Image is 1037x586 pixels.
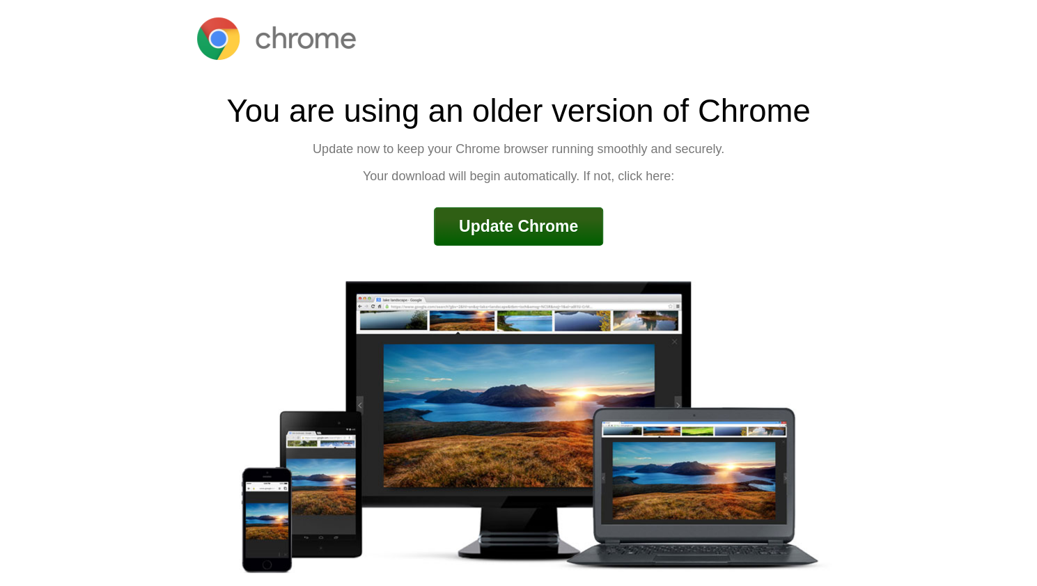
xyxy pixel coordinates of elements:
[205,280,832,573] img: 2Q==
[260,166,777,187] p: Your download will begin automatically. If not, click here:
[434,207,603,246] a: Update Chrome
[196,14,367,70] img: 8Hu+s0+xUdVYEAAAAASUVORK5CYII=
[196,93,842,129] h1: You are using an older version of Chrome
[260,139,777,159] p: Update now to keep your Chrome browser running smoothly and securely.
